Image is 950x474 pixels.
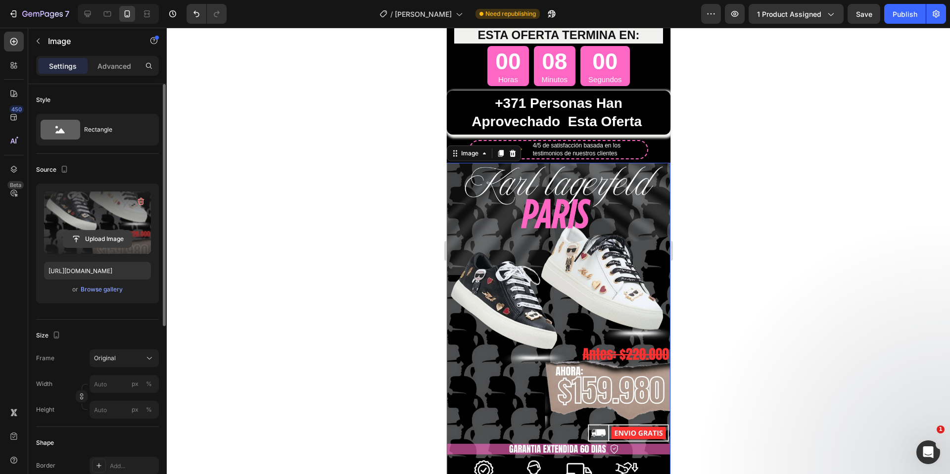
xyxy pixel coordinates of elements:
[80,284,123,294] button: Browse gallery
[36,95,50,104] div: Style
[142,47,175,56] p: Segundos
[90,375,159,393] input: px%
[146,405,152,414] div: %
[48,35,132,47] p: Image
[146,379,152,388] div: %
[12,121,34,130] div: Image
[757,9,821,19] span: 1 product assigned
[90,349,159,367] button: Original
[132,379,139,388] div: px
[44,262,151,280] input: https://example.com/image.jpg
[485,9,536,18] span: Need republishing
[7,181,24,189] div: Beta
[129,378,141,390] button: %
[856,10,872,18] span: Save
[97,61,131,71] p: Advanced
[95,20,121,47] div: 08
[48,47,74,56] p: Horas
[95,47,121,56] p: Minutos
[81,285,123,294] div: Browse gallery
[390,9,393,19] span: /
[36,379,52,388] label: Width
[36,354,54,363] label: Frame
[72,284,78,295] span: or
[49,61,77,71] p: Settings
[85,113,200,131] h2: 4/5 de satisfacción basada en los testimonios de nuestros clientes
[36,405,54,414] label: Height
[36,163,70,177] div: Source
[142,20,175,47] div: 00
[65,8,69,20] p: 7
[848,4,880,24] button: Save
[937,426,945,433] span: 1
[36,329,62,342] div: Size
[84,118,144,141] div: Rectangle
[749,4,844,24] button: 1 product assigned
[48,20,74,47] div: 00
[36,461,55,470] div: Border
[893,9,917,19] div: Publish
[4,4,74,24] button: 7
[187,4,227,24] div: Undo/Redo
[143,404,155,416] button: px
[132,405,139,414] div: px
[63,230,132,248] button: Upload Image
[143,378,155,390] button: px
[110,462,156,471] div: Add...
[395,9,452,19] span: [PERSON_NAME]
[884,4,926,24] button: Publish
[129,404,141,416] button: %
[36,438,54,447] div: Shape
[94,354,116,363] span: Original
[25,68,195,101] strong: +371 personas han aprovechado esta oferta
[90,401,159,419] input: px%
[447,28,670,474] iframe: Design area
[9,105,24,113] div: 450
[916,440,940,464] iframe: Intercom live chat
